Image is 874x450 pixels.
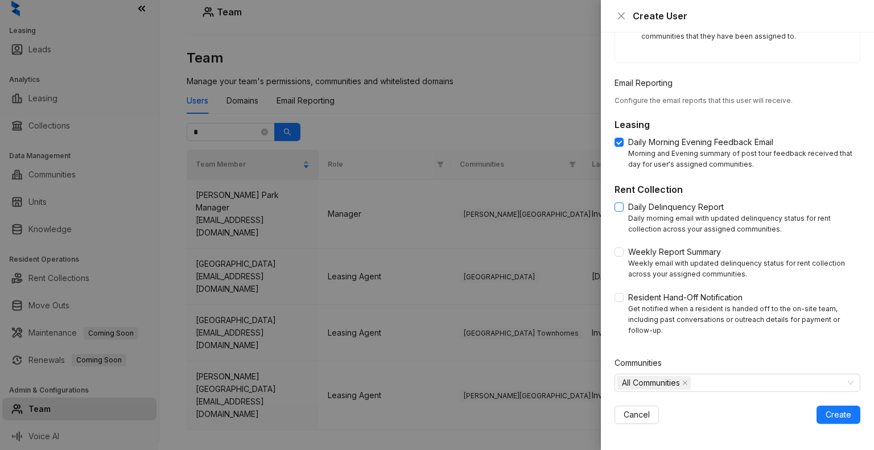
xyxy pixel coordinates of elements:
[615,357,669,369] label: Communities
[624,291,747,304] span: Resident Hand-Off Notification
[826,408,851,421] span: Create
[615,9,628,23] button: Close
[682,380,688,386] span: close
[617,376,691,390] span: All Communities
[622,377,680,389] span: All Communities
[615,118,860,131] h5: Leasing
[615,96,793,105] span: Configure the email reports that this user will receive.
[633,9,860,23] div: Create User
[624,408,650,421] span: Cancel
[615,183,860,196] h5: Rent Collection
[615,77,680,89] label: Email Reporting
[624,246,725,258] span: Weekly Report Summary
[617,11,626,20] span: close
[817,406,860,424] button: Create
[628,304,860,336] div: Get notified when a resident is handed off to the on-site team, including past conversations or o...
[628,213,860,235] div: Daily morning email with updated delinquency status for rent collection across your assigned comm...
[628,148,860,170] div: Morning and Evening summary of post tour feedback received that day for user's assigned communities.
[624,201,728,213] span: Daily Delinquency Report
[624,136,778,148] span: Daily Morning Evening Feedback Email
[628,258,860,280] div: Weekly email with updated delinquency status for rent collection across your assigned communities.
[615,406,659,424] button: Cancel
